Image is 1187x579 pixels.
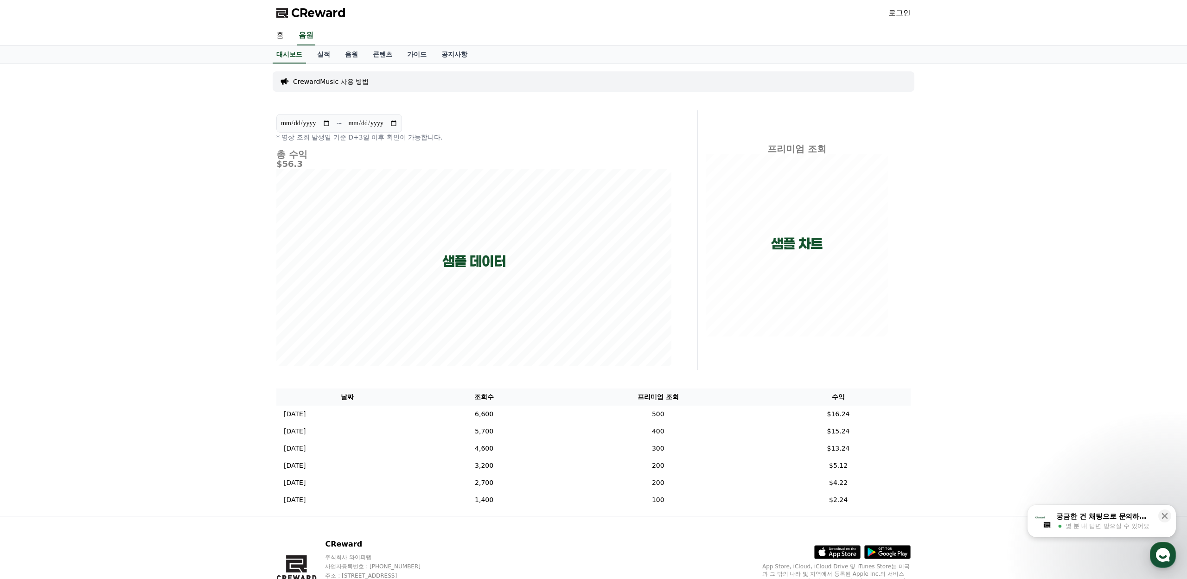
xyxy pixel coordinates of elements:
[284,495,306,505] p: [DATE]
[434,46,475,64] a: 공지사항
[888,7,911,19] a: 로그인
[284,444,306,453] p: [DATE]
[336,118,342,129] p: ~
[550,457,766,474] td: 200
[418,474,550,491] td: 2,700
[325,554,438,561] p: 주식회사 와이피랩
[550,388,766,406] th: 프리미엄 조회
[338,46,365,64] a: 음원
[766,474,911,491] td: $4.22
[284,461,306,471] p: [DATE]
[310,46,338,64] a: 실적
[284,426,306,436] p: [DATE]
[550,491,766,509] td: 100
[550,474,766,491] td: 200
[365,46,400,64] a: 콘텐츠
[325,563,438,570] p: 사업자등록번호 : [PHONE_NUMBER]
[418,406,550,423] td: 6,600
[85,308,96,316] span: 대화
[143,308,154,315] span: 설정
[61,294,120,317] a: 대화
[276,133,671,142] p: * 영상 조회 발생일 기준 D+3일 이후 확인이 가능합니다.
[325,539,438,550] p: CReward
[766,491,911,509] td: $2.24
[442,253,506,270] p: 샘플 데이터
[3,294,61,317] a: 홈
[291,6,346,20] span: CReward
[284,409,306,419] p: [DATE]
[293,77,369,86] a: CrewardMusic 사용 방법
[418,423,550,440] td: 5,700
[400,46,434,64] a: 가이드
[418,388,550,406] th: 조회수
[276,149,671,159] h4: 총 수익
[120,294,178,317] a: 설정
[284,478,306,488] p: [DATE]
[766,440,911,457] td: $13.24
[418,440,550,457] td: 4,600
[766,457,911,474] td: $5.12
[766,423,911,440] td: $15.24
[766,406,911,423] td: $16.24
[705,144,888,154] h4: 프리미엄 조회
[550,440,766,457] td: 300
[771,235,823,252] p: 샘플 차트
[766,388,911,406] th: 수익
[273,46,306,64] a: 대시보드
[418,457,550,474] td: 3,200
[297,26,315,45] a: 음원
[269,26,291,45] a: 홈
[550,423,766,440] td: 400
[418,491,550,509] td: 1,400
[276,388,418,406] th: 날짜
[276,159,671,169] h5: $56.3
[550,406,766,423] td: 500
[276,6,346,20] a: CReward
[29,308,35,315] span: 홈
